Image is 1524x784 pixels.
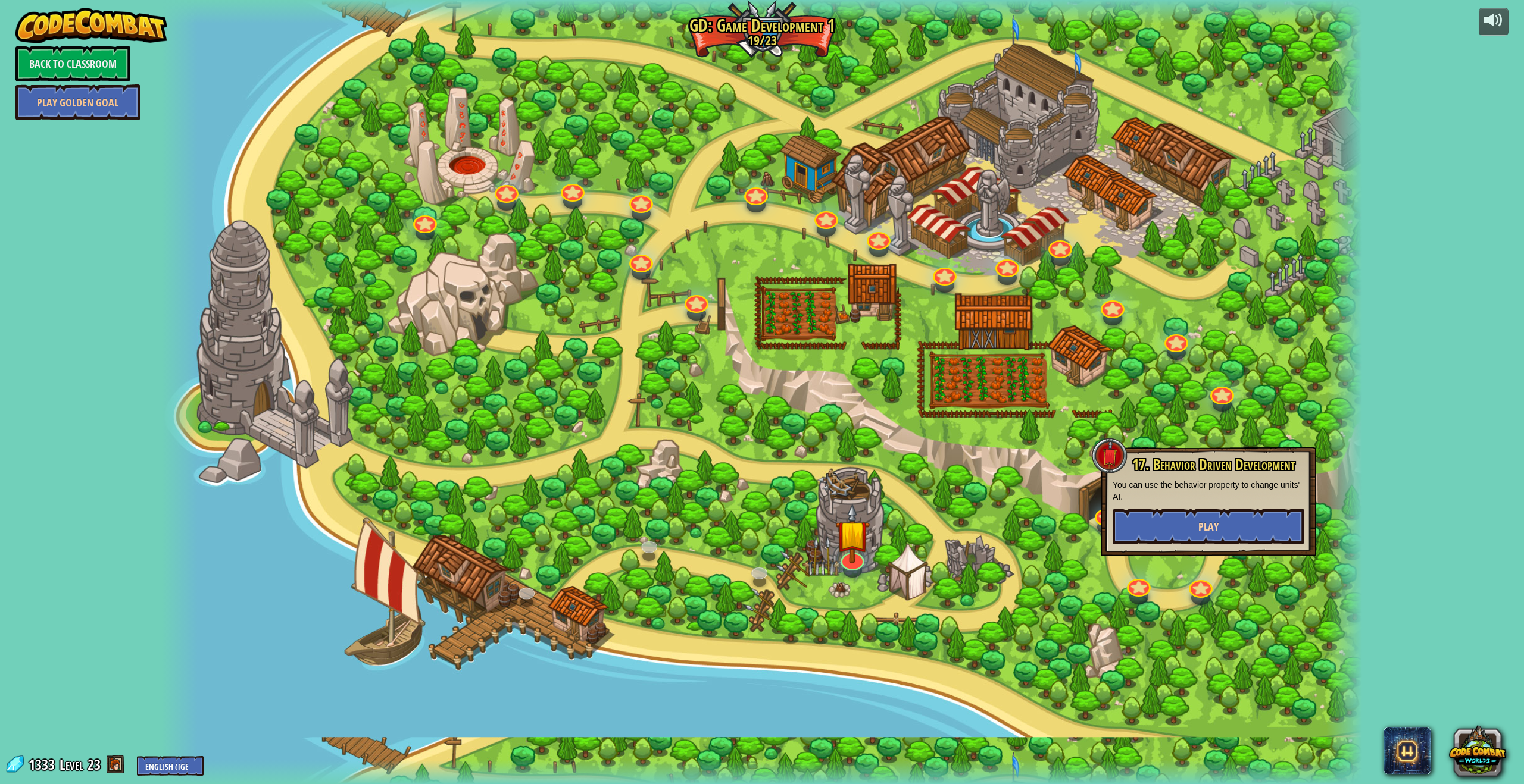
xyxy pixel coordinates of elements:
p: You can use the behavior property to change units' AI. [1113,479,1304,503]
a: Play Golden Goal [15,84,140,120]
button: Adjust volume [1479,8,1509,36]
a: Back to Classroom [15,46,130,81]
img: CodeCombat - Learn how to code by playing a game [15,8,168,43]
span: 23 [88,755,101,774]
img: level-banner-started.png [835,504,870,563]
button: Play [1113,509,1304,544]
span: 1333 [29,755,58,774]
span: Play [1198,519,1219,534]
span: Level [60,755,83,774]
span: 17. Behavior Driven Development [1132,454,1295,475]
